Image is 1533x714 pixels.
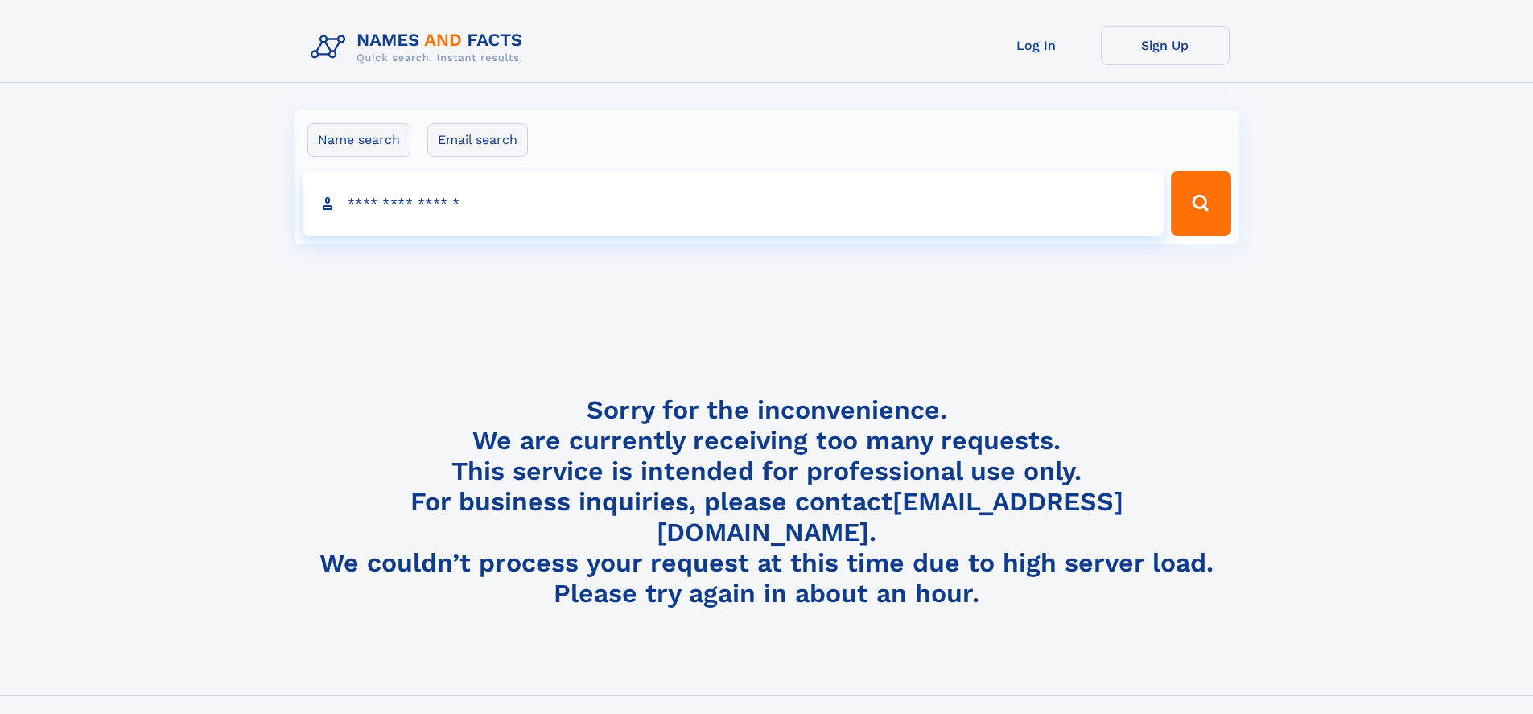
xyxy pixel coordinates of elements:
[303,171,1164,236] input: search input
[1171,171,1230,236] button: Search Button
[304,26,536,69] img: Logo Names and Facts
[304,394,1230,609] h4: Sorry for the inconvenience. We are currently receiving too many requests. This service is intend...
[427,123,528,157] label: Email search
[307,123,410,157] label: Name search
[657,486,1123,547] a: [EMAIL_ADDRESS][DOMAIN_NAME]
[1101,26,1230,65] a: Sign Up
[972,26,1101,65] a: Log In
